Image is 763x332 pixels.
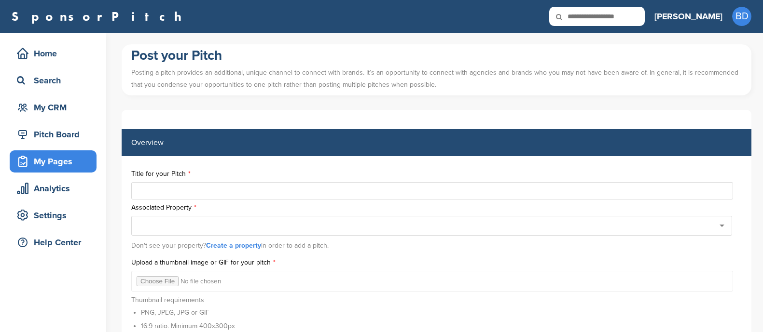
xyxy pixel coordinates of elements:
div: Home [14,45,97,62]
a: Settings [10,204,97,226]
a: Analytics [10,177,97,199]
div: My Pages [14,153,97,170]
label: Associated Property [131,204,742,211]
div: Analytics [14,180,97,197]
li: 16:9 ratio. Minimum 400x300px [141,321,235,331]
a: Search [10,69,97,92]
li: PNG, JPEG, JPG or GIF [141,307,235,318]
p: Posting a pitch provides an additional, unique channel to connect with brands. It’s an opportunit... [131,64,742,93]
a: My CRM [10,96,97,119]
a: Help Center [10,231,97,253]
a: Home [10,42,97,65]
div: My CRM [14,99,97,116]
span: BD [732,7,751,26]
a: My Pages [10,150,97,173]
div: Settings [14,207,97,224]
h1: Post your Pitch [131,47,742,64]
div: Pitch Board [14,126,97,143]
a: Pitch Board [10,123,97,146]
div: Search [14,72,97,89]
label: Upload a thumbnail image or GIF for your pitch [131,259,742,266]
label: Title for your Pitch [131,171,742,177]
h3: [PERSON_NAME] [654,10,722,23]
div: Don't see your property? in order to add a pitch. [131,237,742,254]
a: SponsorPitch [12,10,188,23]
a: Create a property [206,241,261,250]
a: [PERSON_NAME] [654,6,722,27]
label: Overview [131,139,164,146]
div: Help Center [14,234,97,251]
